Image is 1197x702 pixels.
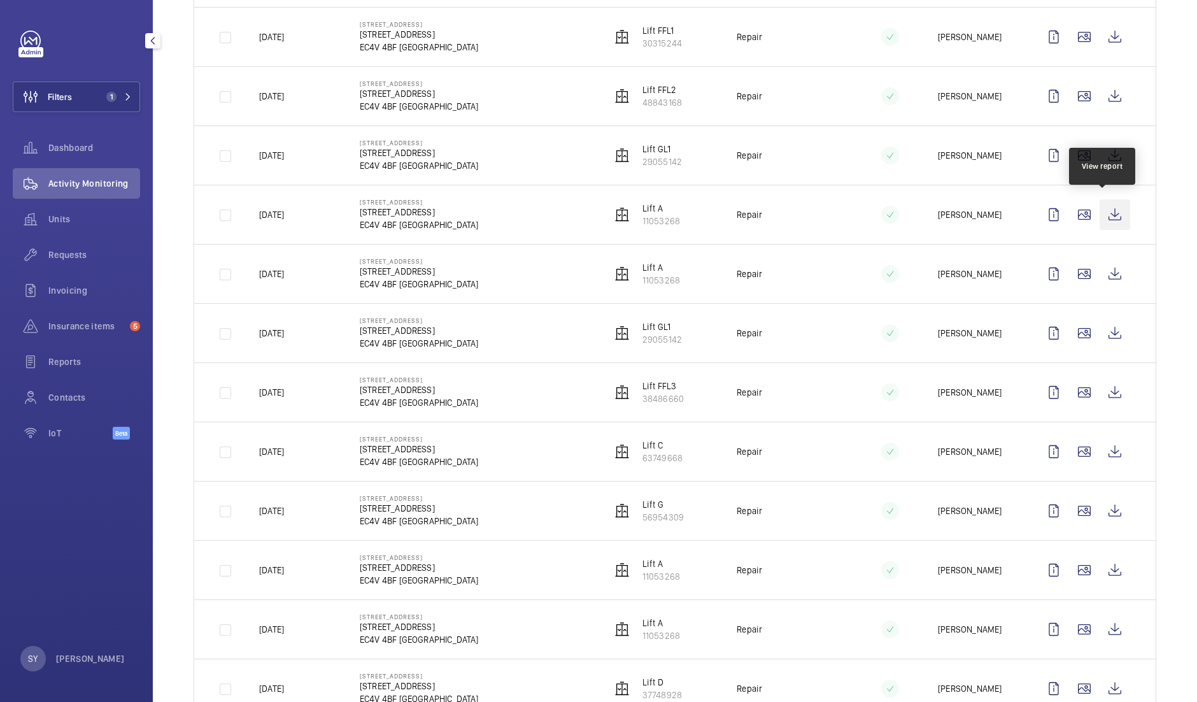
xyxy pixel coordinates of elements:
span: 1 [106,92,117,102]
p: Repair [737,623,762,636]
span: Activity Monitoring [48,177,140,190]
p: Lift A [642,617,680,629]
span: IoT [48,427,113,440]
p: [DATE] [259,386,284,399]
img: elevator.svg [614,385,630,400]
p: [DATE] [259,90,284,103]
img: elevator.svg [614,326,630,341]
p: 11053268 [642,274,680,287]
p: EC4V 4BF [GEOGRAPHIC_DATA] [360,337,479,350]
p: Repair [737,268,762,280]
p: [STREET_ADDRESS] [360,147,479,159]
p: [STREET_ADDRESS] [360,554,479,561]
img: elevator.svg [614,29,630,45]
p: Repair [737,445,762,458]
p: [STREET_ADDRESS] [360,613,479,620]
p: 38486660 [642,392,684,405]
p: [PERSON_NAME] [938,327,1002,340]
img: elevator.svg [614,148,630,163]
p: Lift FFL3 [642,380,684,392]
p: [DATE] [259,208,284,221]
p: SY [28,652,38,665]
p: [STREET_ADDRESS] [360,206,479,218]
p: [STREET_ADDRESS] [360,20,479,28]
span: Invoicing [48,284,140,297]
p: Repair [737,505,762,517]
p: Lift A [642,261,680,274]
p: [DATE] [259,149,284,162]
p: [PERSON_NAME] [938,90,1002,103]
span: Dashboard [48,141,140,154]
p: 48843168 [642,96,682,109]
p: 29055142 [642,333,682,346]
span: Beta [113,427,130,440]
p: 37748928 [642,689,682,701]
div: View report [1082,161,1123,172]
p: Lift FFL2 [642,83,682,96]
p: Lift C [642,439,683,452]
p: [STREET_ADDRESS] [360,317,479,324]
p: EC4V 4BF [GEOGRAPHIC_DATA] [360,515,479,527]
p: [STREET_ADDRESS] [360,620,479,633]
p: 11053268 [642,215,680,227]
span: Requests [48,248,140,261]
p: EC4V 4BF [GEOGRAPHIC_DATA] [360,100,479,113]
p: [STREET_ADDRESS] [360,28,479,41]
p: [STREET_ADDRESS] [360,265,479,278]
img: elevator.svg [614,444,630,459]
p: [STREET_ADDRESS] [360,376,479,383]
p: [STREET_ADDRESS] [360,324,479,337]
p: [STREET_ADDRESS] [360,672,479,680]
p: Lift A [642,557,680,570]
p: [DATE] [259,564,284,577]
p: [STREET_ADDRESS] [360,561,479,574]
p: [PERSON_NAME] [938,268,1002,280]
button: Filters1 [13,82,140,112]
p: [PERSON_NAME] [938,386,1002,399]
span: 5 [130,321,140,331]
p: EC4V 4BF [GEOGRAPHIC_DATA] [360,455,479,468]
img: elevator.svg [614,207,630,222]
p: EC4V 4BF [GEOGRAPHIC_DATA] [360,396,479,409]
p: [STREET_ADDRESS] [360,680,479,692]
p: [STREET_ADDRESS] [360,257,479,265]
p: Repair [737,31,762,43]
span: Contacts [48,391,140,404]
p: [PERSON_NAME] [938,208,1002,221]
p: [PERSON_NAME] [938,564,1002,577]
p: EC4V 4BF [GEOGRAPHIC_DATA] [360,574,479,587]
p: [DATE] [259,327,284,340]
img: elevator.svg [614,681,630,696]
p: [DATE] [259,682,284,695]
span: Units [48,213,140,226]
p: 30315244 [642,37,682,50]
p: 56954309 [642,511,684,524]
p: Repair [737,564,762,577]
span: Filters [48,90,72,103]
img: elevator.svg [614,89,630,104]
img: elevator.svg [614,266,630,282]
img: elevator.svg [614,562,630,578]
p: Lift FFL1 [642,24,682,37]
p: EC4V 4BF [GEOGRAPHIC_DATA] [360,41,479,54]
p: Lift GL1 [642,320,682,333]
p: [STREET_ADDRESS] [360,494,479,502]
p: EC4V 4BF [GEOGRAPHIC_DATA] [360,278,479,290]
p: [STREET_ADDRESS] [360,383,479,396]
p: Repair [737,149,762,162]
p: [STREET_ADDRESS] [360,87,479,100]
p: [PERSON_NAME] [938,682,1002,695]
img: elevator.svg [614,622,630,637]
p: [STREET_ADDRESS] [360,435,479,443]
p: [DATE] [259,623,284,636]
p: [DATE] [259,268,284,280]
p: [PERSON_NAME] [56,652,125,665]
p: EC4V 4BF [GEOGRAPHIC_DATA] [360,633,479,646]
p: [STREET_ADDRESS] [360,443,479,455]
p: Lift D [642,676,682,689]
p: [PERSON_NAME] [938,623,1002,636]
p: [STREET_ADDRESS] [360,502,479,515]
p: [PERSON_NAME] [938,445,1002,458]
p: 63749668 [642,452,683,464]
p: EC4V 4BF [GEOGRAPHIC_DATA] [360,218,479,231]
